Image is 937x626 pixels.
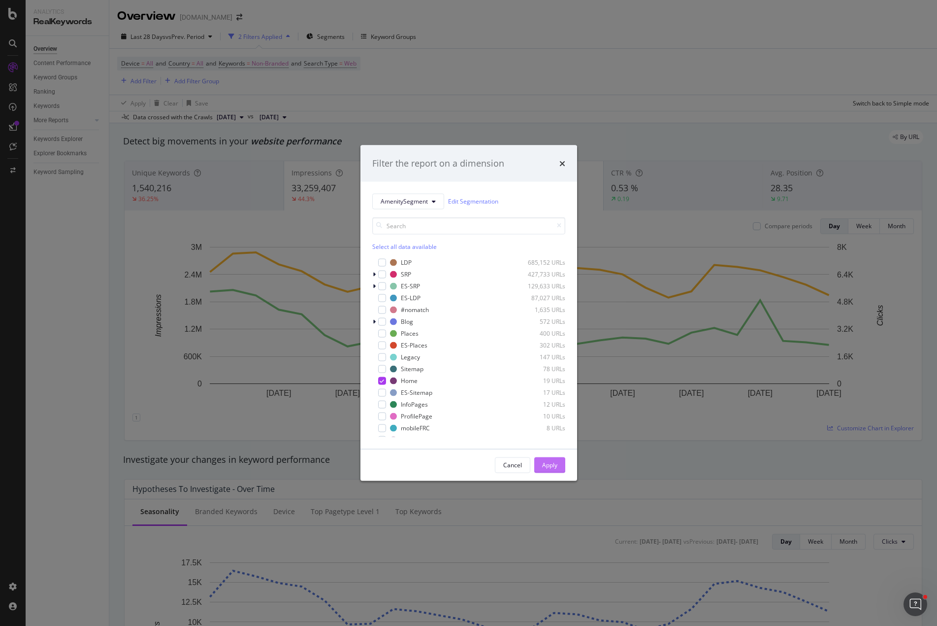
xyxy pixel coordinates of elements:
div: Home [401,377,418,385]
div: 19 URLs [517,377,565,385]
a: Edit Segmentation [448,196,498,207]
div: 400 URLs [517,329,565,338]
div: SRP [401,270,411,278]
div: 147 URLs [517,353,565,361]
div: 1,635 URLs [517,306,565,314]
div: ES-Sitemap [401,388,432,397]
button: Cancel [495,457,530,473]
div: Cancel [503,461,522,469]
div: LDP [401,258,412,267]
span: AmenitySegment [381,197,428,206]
div: 8 URLs [517,424,565,432]
div: modal [360,145,577,481]
div: times [559,157,565,170]
div: 685,152 URLs [517,258,565,267]
div: 1 URL [517,436,565,444]
div: Sitemap [401,365,423,373]
div: Legacy [401,353,420,361]
div: ES-SRP [401,282,420,290]
div: 427,733 URLs [517,270,565,278]
div: Select all data available [372,242,565,250]
div: #nomatch [401,306,429,314]
div: ES-Places [401,341,427,349]
input: Search [372,217,565,234]
div: 10 URLs [517,412,565,420]
div: Filter the report on a dimension [372,157,504,170]
div: Advertise [401,436,427,444]
div: Blog [401,317,413,326]
iframe: Intercom live chat [904,592,927,616]
div: ProfilePage [401,412,432,420]
div: 129,633 URLs [517,282,565,290]
div: 572 URLs [517,317,565,326]
div: 87,027 URLs [517,294,565,302]
div: ES-LDP [401,294,420,302]
button: Apply [534,457,565,473]
div: mobileFRC [401,424,430,432]
div: 78 URLs [517,365,565,373]
div: 302 URLs [517,341,565,349]
div: Places [401,329,419,338]
div: 17 URLs [517,388,565,397]
div: InfoPages [401,400,428,409]
div: Apply [542,461,557,469]
div: 12 URLs [517,400,565,409]
button: AmenitySegment [372,193,444,209]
